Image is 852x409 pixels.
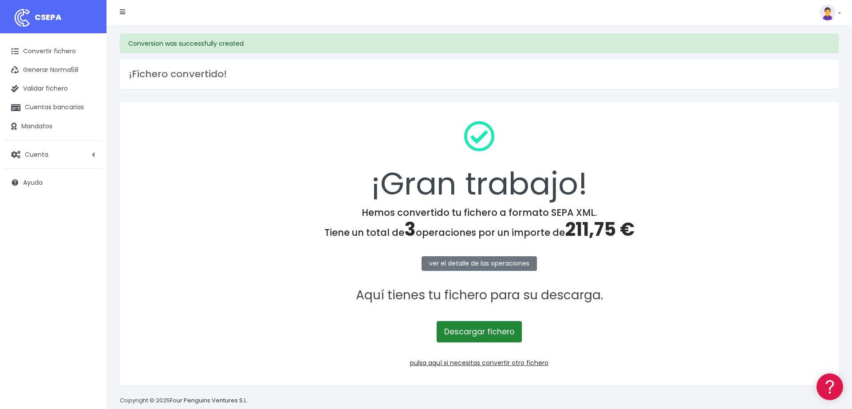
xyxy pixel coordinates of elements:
a: Validar fichero [4,79,102,98]
span: Ayuda [23,178,43,187]
span: 211,75 € [565,216,635,242]
a: pulsa aquí si necesitas convertir otro fichero [410,358,548,367]
a: Four Penguins Ventures S.L. [170,396,248,405]
p: Aquí tienes tu fichero para su descarga. [131,286,827,306]
a: Generar Norma58 [4,61,102,79]
a: Descargar fichero [437,321,522,342]
a: Cuentas bancarias [4,98,102,117]
h3: ¡Fichero convertido! [129,68,830,80]
a: Convertir fichero [4,42,102,61]
div: ¡Gran trabajo! [131,114,827,207]
div: Conversion was successfully created. [120,34,839,53]
a: Mandatos [4,117,102,136]
span: 3 [404,216,416,242]
a: Cuenta [4,145,102,164]
img: logo [11,7,33,29]
span: CSEPA [35,12,62,23]
a: ver el detalle de las operaciones [422,256,537,271]
a: Ayuda [4,173,102,192]
p: Copyright © 2025 . [120,396,249,405]
img: profile [820,4,836,20]
span: Cuenta [25,150,48,159]
h4: Hemos convertido tu fichero a formato SEPA XML. Tiene un total de operaciones por un importe de [131,207,827,241]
